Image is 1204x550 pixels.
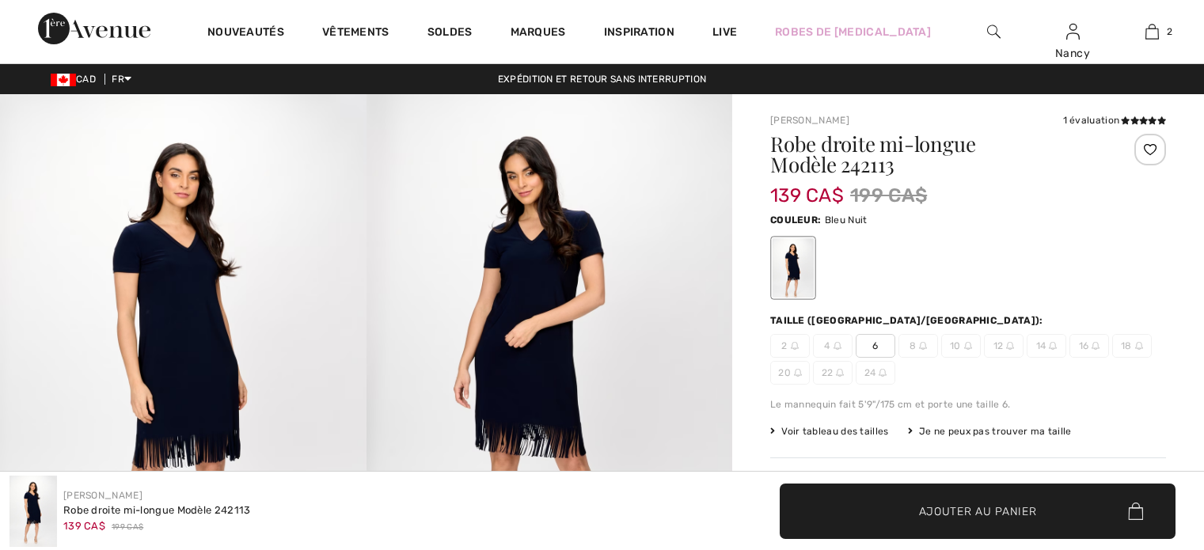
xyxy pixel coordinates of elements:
[834,342,841,350] img: ring-m.svg
[1066,22,1080,41] img: Mes infos
[51,74,102,85] span: CAD
[964,342,972,350] img: ring-m.svg
[1145,22,1159,41] img: Mon panier
[112,522,143,533] span: 199 CA$
[794,369,802,377] img: ring-m.svg
[941,334,981,358] span: 10
[1049,342,1057,350] img: ring-m.svg
[1063,113,1166,127] div: 1 évaluation
[1066,24,1080,39] a: Se connecter
[1135,342,1143,350] img: ring-m.svg
[813,361,853,385] span: 22
[1113,22,1191,41] a: 2
[770,361,810,385] span: 20
[780,484,1176,539] button: Ajouter au panier
[919,342,927,350] img: ring-m.svg
[879,369,887,377] img: ring-m.svg
[1006,342,1014,350] img: ring-m.svg
[987,22,1001,41] img: recherche
[51,74,76,86] img: Canadian Dollar
[770,214,821,226] span: Couleur:
[770,313,1046,328] div: Taille ([GEOGRAPHIC_DATA]/[GEOGRAPHIC_DATA]):
[1034,45,1111,62] div: Nancy
[856,361,895,385] span: 24
[604,25,674,42] span: Inspiration
[775,24,931,40] a: Robes de [MEDICAL_DATA]
[38,13,150,44] img: 1ère Avenue
[1027,334,1066,358] span: 14
[919,503,1037,519] span: Ajouter au panier
[712,24,737,40] a: Live
[63,520,105,532] span: 139 CA$
[112,74,131,85] span: FR
[770,397,1166,412] div: Le mannequin fait 5'9"/175 cm et porte une taille 6.
[63,490,142,501] a: [PERSON_NAME]
[773,238,814,298] div: Bleu Nuit
[1092,342,1100,350] img: ring-m.svg
[207,25,284,42] a: Nouveautés
[1167,25,1172,39] span: 2
[898,334,938,358] span: 8
[322,25,389,42] a: Vêtements
[1112,334,1152,358] span: 18
[770,334,810,358] span: 2
[1128,503,1143,520] img: Bag.svg
[908,424,1072,438] div: Je ne peux pas trouver ma taille
[63,503,251,518] div: Robe droite mi-longue Modèle 242113
[770,424,889,438] span: Voir tableau des tailles
[511,25,566,42] a: Marques
[791,342,799,350] img: ring-m.svg
[850,181,927,210] span: 199 CA$
[825,214,868,226] span: Bleu Nuit
[856,334,895,358] span: 6
[770,115,849,126] a: [PERSON_NAME]
[770,134,1100,175] h1: Robe droite mi-longue Modèle 242113
[770,169,844,207] span: 139 CA$
[427,25,473,42] a: Soldes
[836,369,844,377] img: ring-m.svg
[984,334,1024,358] span: 12
[1069,334,1109,358] span: 16
[813,334,853,358] span: 4
[9,476,57,547] img: Robe Droite Mi-Longue mod&egrave;le 242113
